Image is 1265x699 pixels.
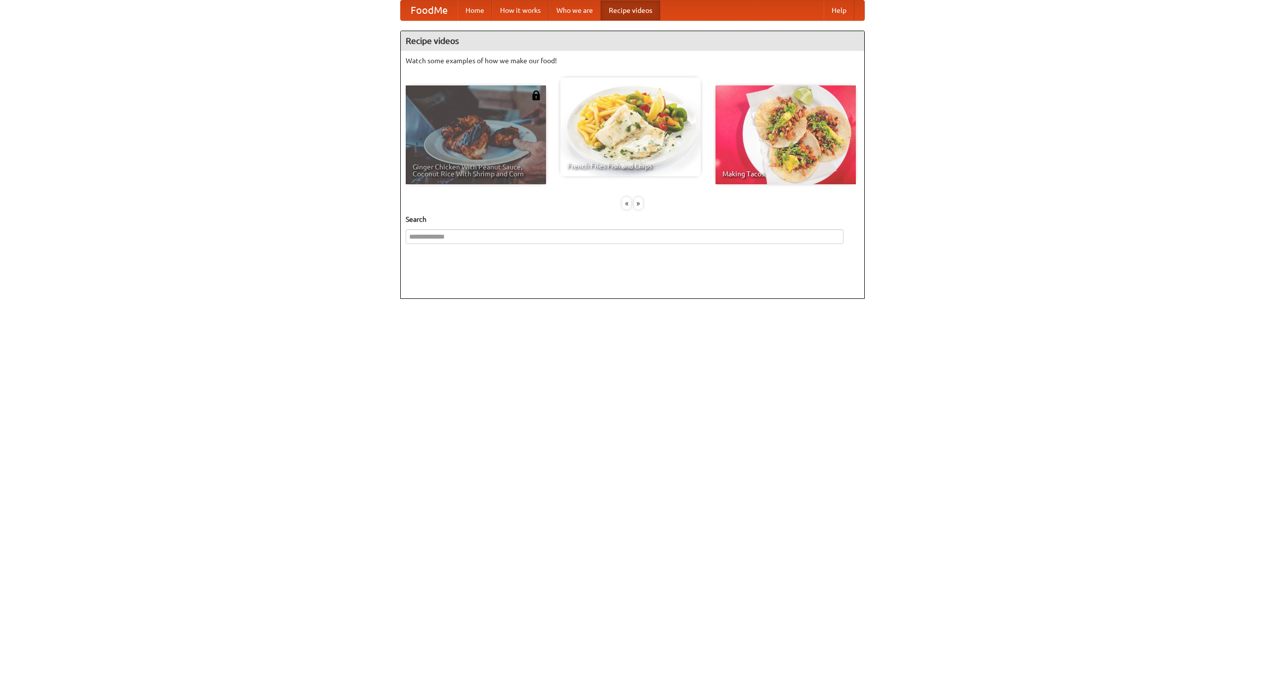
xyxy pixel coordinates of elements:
div: » [634,197,643,209]
span: French Fries Fish and Chips [567,163,694,169]
a: FoodMe [401,0,458,20]
a: Home [458,0,492,20]
a: Who we are [548,0,601,20]
h5: Search [406,214,859,224]
span: Making Tacos [722,170,849,177]
img: 483408.png [531,90,541,100]
a: French Fries Fish and Chips [560,78,701,176]
h4: Recipe videos [401,31,864,51]
a: How it works [492,0,548,20]
a: Recipe videos [601,0,660,20]
p: Watch some examples of how we make our food! [406,56,859,66]
a: Making Tacos [716,85,856,184]
div: « [622,197,631,209]
a: Help [824,0,854,20]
